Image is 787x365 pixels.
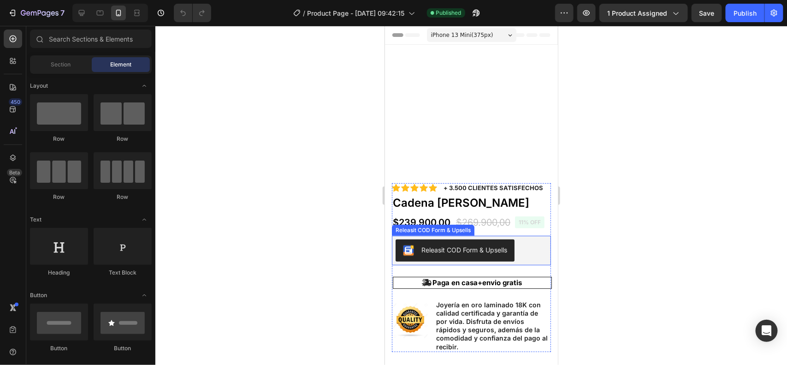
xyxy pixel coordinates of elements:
button: 7 [4,4,69,22]
div: 450 [9,98,22,106]
div: Beta [7,169,22,176]
span: Button [30,291,47,299]
div: Button [94,344,152,353]
span: Published [436,9,462,17]
div: Open Intercom Messenger [756,320,778,342]
div: Row [94,135,152,143]
div: Row [94,193,152,201]
span: Save [699,9,715,17]
span: 1 product assigned [607,8,667,18]
span: Text [30,215,41,224]
button: Save [692,4,722,22]
div: Row [30,193,88,201]
span: Product Page - [DATE] 09:42:15 [308,8,405,18]
span: / [303,8,306,18]
span: Toggle open [137,78,152,93]
span: Toggle open [137,212,152,227]
span: Section [51,60,71,69]
p: 7 [60,7,65,18]
button: Publish [726,4,764,22]
button: 1 product assigned [599,4,688,22]
div: Button [30,344,88,353]
input: Search Sections & Elements [30,30,152,48]
iframe: Design area [385,26,558,365]
div: Text Block [94,269,152,277]
span: Toggle open [137,288,152,303]
div: Row [30,135,88,143]
div: Publish [734,8,757,18]
div: Undo/Redo [174,4,211,22]
span: Layout [30,82,48,90]
div: Heading [30,269,88,277]
span: Element [110,60,131,69]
